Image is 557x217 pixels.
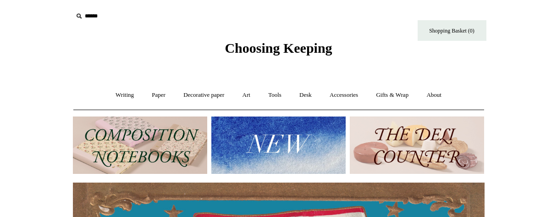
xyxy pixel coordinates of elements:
img: 202302 Composition ledgers.jpg__PID:69722ee6-fa44-49dd-a067-31375e5d54ec [73,117,207,174]
a: Choosing Keeping [225,48,332,54]
a: Paper [143,83,174,107]
a: Tools [260,83,290,107]
a: Gifts & Wrap [368,83,417,107]
a: Accessories [321,83,366,107]
img: The Deli Counter [350,117,484,174]
a: Writing [107,83,142,107]
a: Shopping Basket (0) [418,20,486,41]
a: About [418,83,450,107]
img: New.jpg__PID:f73bdf93-380a-4a35-bcfe-7823039498e1 [211,117,346,174]
a: Decorative paper [175,83,232,107]
a: Art [234,83,259,107]
a: Desk [291,83,320,107]
span: Choosing Keeping [225,40,332,56]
